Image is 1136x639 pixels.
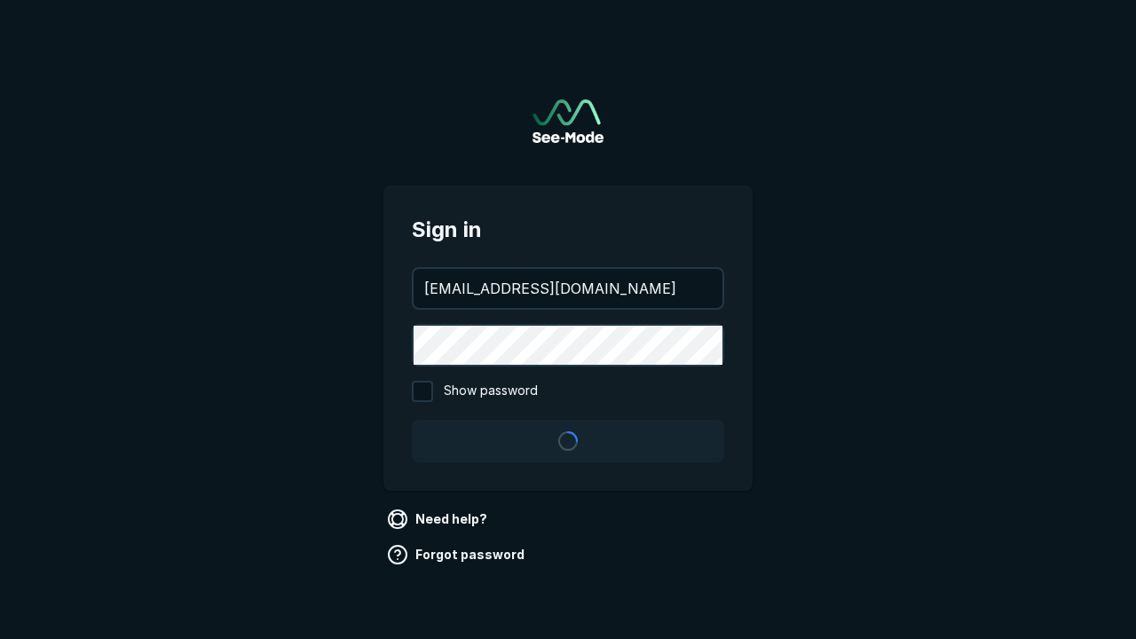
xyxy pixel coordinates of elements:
img: See-Mode Logo [532,99,603,143]
a: Forgot password [383,540,532,569]
span: Sign in [412,214,724,246]
span: Show password [444,381,538,402]
a: Need help? [383,505,494,533]
input: your@email.com [414,269,722,308]
a: Go to sign in [532,99,603,143]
